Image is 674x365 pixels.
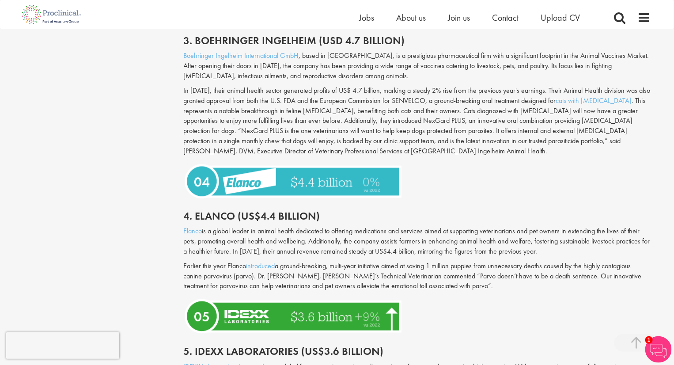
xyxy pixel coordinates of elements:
a: Upload CV [541,12,580,23]
h2: 4. Elanco (US$4.4 billion) [184,210,651,222]
p: Earlier this year Elanco a ground-breaking, multi-year initiative aimed at saving 1 million puppi... [184,261,651,292]
p: , based in [GEOGRAPHIC_DATA], is a prestigious pharmaceutical firm with a significant footprint i... [184,51,651,81]
a: Contact [492,12,519,23]
img: Chatbot [645,336,672,363]
iframe: reCAPTCHA [6,332,119,359]
a: introduced [246,261,275,270]
a: About us [396,12,426,23]
a: Elanco [184,226,202,236]
p: In [DATE], their animal health sector generated profits of US$ 4.7 billion, marking a steady 2% r... [184,86,651,156]
span: 1 [645,336,653,344]
a: Boehringer Ingelheim International GmbH [184,51,299,60]
a: Jobs [359,12,374,23]
p: is a global leader in animal health dedicated to offering medications and services aimed at suppo... [184,226,651,257]
a: cats with [MEDICAL_DATA] [556,96,632,105]
h2: 3. Boehringer Ingelheim (USD 4.7 Billion) [184,35,651,46]
a: Join us [448,12,470,23]
h2: 5. Idexx Laboratories (US$3.6 billion) [184,346,651,357]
